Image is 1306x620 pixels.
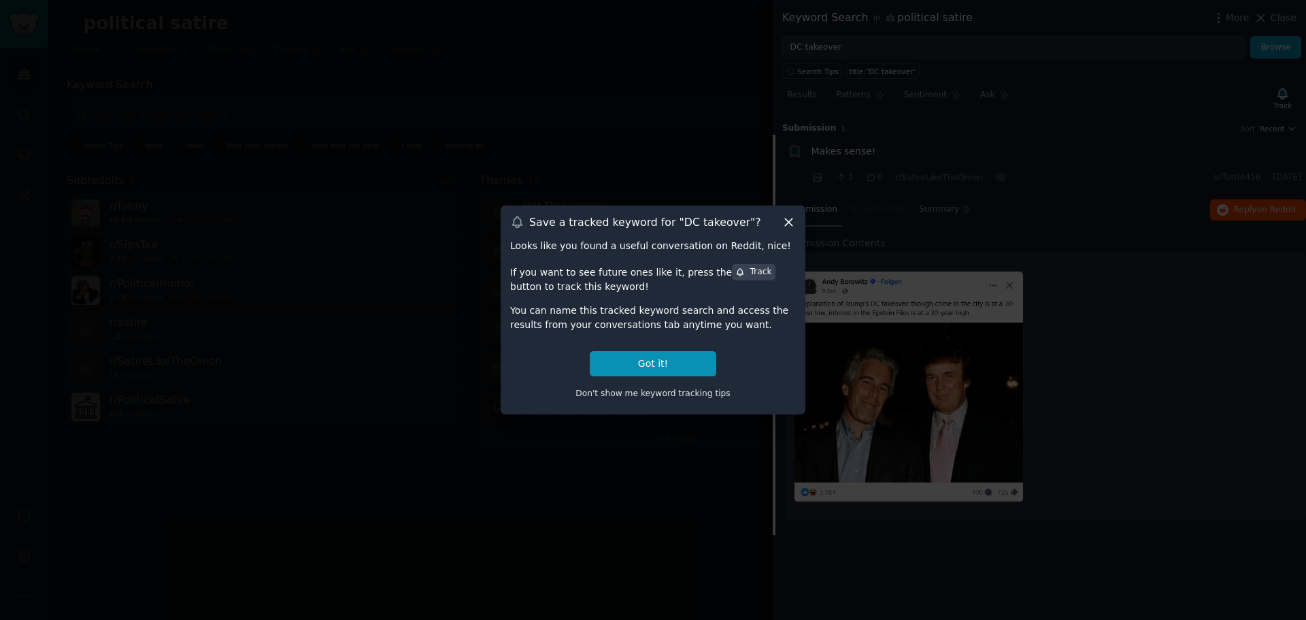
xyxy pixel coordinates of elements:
div: Track [735,266,771,278]
h3: Save a tracked keyword for " DC takeover "? [529,215,761,229]
div: Looks like you found a useful conversation on Reddit, nice! [510,239,796,253]
span: Don't show me keyword tracking tips [575,389,731,398]
div: If you want to see future ones like it, press the button to track this keyword! [510,263,796,294]
button: Got it! [590,351,716,376]
div: You can name this tracked keyword search and access the results from your conversations tab anyti... [510,304,796,332]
